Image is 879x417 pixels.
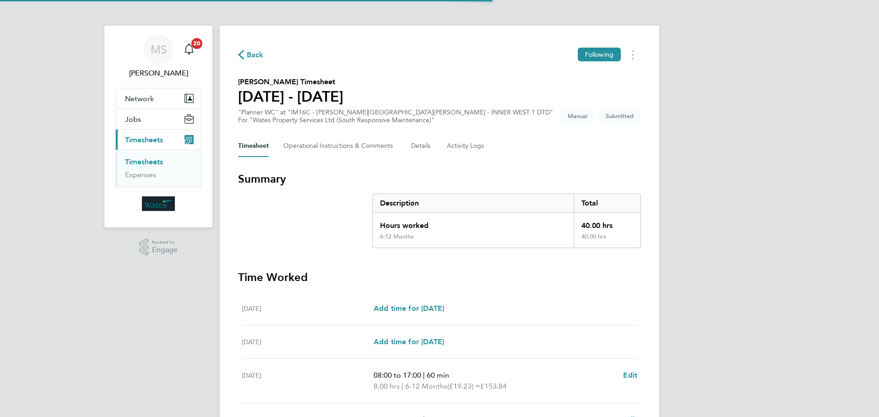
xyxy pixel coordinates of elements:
nav: Main navigation [104,26,212,227]
div: Description [373,194,574,212]
a: Add time for [DATE] [374,303,444,314]
h2: [PERSON_NAME] Timesheet [238,76,343,87]
span: 20 [191,38,202,49]
span: Engage [152,246,178,254]
span: £153.84 [480,382,507,390]
div: Total [574,194,640,212]
button: Network [116,88,201,108]
span: Add time for [DATE] [374,304,444,313]
div: 6-12 Months [380,233,414,240]
span: MS [151,43,167,55]
div: For "Wates Property Services Ltd (South Responsive Maintenance)" [238,116,553,124]
button: Jobs [116,109,201,129]
span: This timesheet is Submitted. [598,108,641,124]
button: Activity Logs [447,135,485,157]
span: (£19.23) = [447,382,480,390]
span: Timesheets [125,135,163,144]
div: [DATE] [242,370,374,392]
a: Timesheets [125,157,163,166]
span: Network [125,94,154,103]
span: 6-12 Months [405,381,447,392]
button: Details [411,135,432,157]
span: Add time for [DATE] [374,337,444,346]
span: Mark Sutton [115,68,201,79]
button: Timesheet [238,135,269,157]
h3: Time Worked [238,270,641,285]
span: Following [585,50,613,59]
div: "Planner WC" at "IM16C - [PERSON_NAME][GEOGRAPHIC_DATA][PERSON_NAME] - INNER WEST 1 DTD" [238,108,553,124]
span: Back [247,49,264,60]
button: Back [238,49,264,60]
button: Timesheets Menu [624,48,641,62]
div: 40.00 hrs [574,213,640,233]
a: Go to home page [115,196,201,211]
button: Operational Instructions & Comments [283,135,396,157]
div: [DATE] [242,336,374,347]
span: | [402,382,403,390]
button: Following [578,48,621,61]
button: Timesheets [116,130,201,150]
a: Edit [623,370,637,381]
span: 08:00 to 17:00 [374,371,421,379]
div: Summary [372,194,641,248]
div: 40.00 hrs [574,233,640,248]
a: 20 [180,35,198,64]
h3: Summary [238,172,641,186]
a: Powered byEngage [139,238,178,256]
a: MS[PERSON_NAME] [115,35,201,79]
span: This timesheet was manually created. [560,108,595,124]
span: Edit [623,371,637,379]
span: | [423,371,425,379]
div: Hours worked [373,213,574,233]
div: Timesheets [116,150,201,187]
a: Expenses [125,170,156,179]
span: 8.00 hrs [374,382,400,390]
h1: [DATE] - [DATE] [238,87,343,106]
span: Powered by [152,238,178,246]
span: Jobs [125,115,141,124]
img: wates-logo-retina.png [142,196,175,211]
a: Add time for [DATE] [374,336,444,347]
span: 60 min [427,371,449,379]
div: [DATE] [242,303,374,314]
